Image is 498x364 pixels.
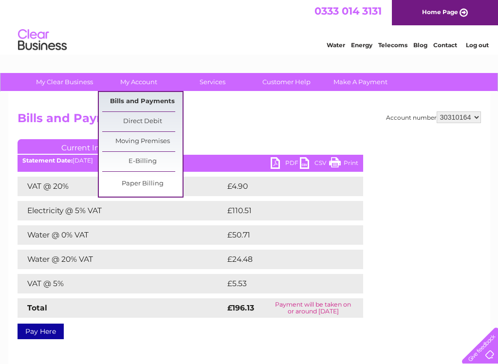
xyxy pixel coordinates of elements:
a: Print [329,157,358,171]
td: Water @ 20% VAT [18,250,225,269]
a: Customer Help [246,73,327,91]
td: £4.90 [225,177,341,196]
a: Log out [466,41,489,49]
a: Make A Payment [320,73,401,91]
a: E-Billing [102,152,183,171]
a: Water [327,41,345,49]
td: £5.53 [225,274,340,293]
a: PDF [271,157,300,171]
a: CSV [300,157,329,171]
a: Pay Here [18,324,64,339]
a: My Account [98,73,179,91]
div: [DATE] [18,157,363,164]
a: Energy [351,41,372,49]
img: logo.png [18,25,67,55]
a: My Clear Business [24,73,105,91]
a: Telecoms [378,41,407,49]
strong: £196.13 [227,303,254,312]
td: Electricity @ 5% VAT [18,201,225,220]
td: Payment will be taken on or around [DATE] [263,298,363,318]
a: Moving Premises [102,132,183,151]
td: £24.48 [225,250,344,269]
a: Services [172,73,253,91]
strong: Total [27,303,47,312]
td: £50.71 [225,225,343,245]
td: Water @ 0% VAT [18,225,225,245]
td: VAT @ 20% [18,177,225,196]
a: Direct Debit [102,112,183,131]
a: Current Invoice [18,139,164,154]
b: Statement Date: [22,157,73,164]
div: Clear Business is a trading name of Verastar Limited (registered in [GEOGRAPHIC_DATA] No. 3667643... [19,5,480,47]
a: Contact [433,41,457,49]
h2: Bills and Payments [18,111,481,130]
a: Bills and Payments [102,92,183,111]
td: £110.51 [225,201,343,220]
a: Blog [413,41,427,49]
td: VAT @ 5% [18,274,225,293]
a: Paper Billing [102,174,183,194]
div: Account number [386,111,481,123]
a: 0333 014 3131 [314,5,382,17]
